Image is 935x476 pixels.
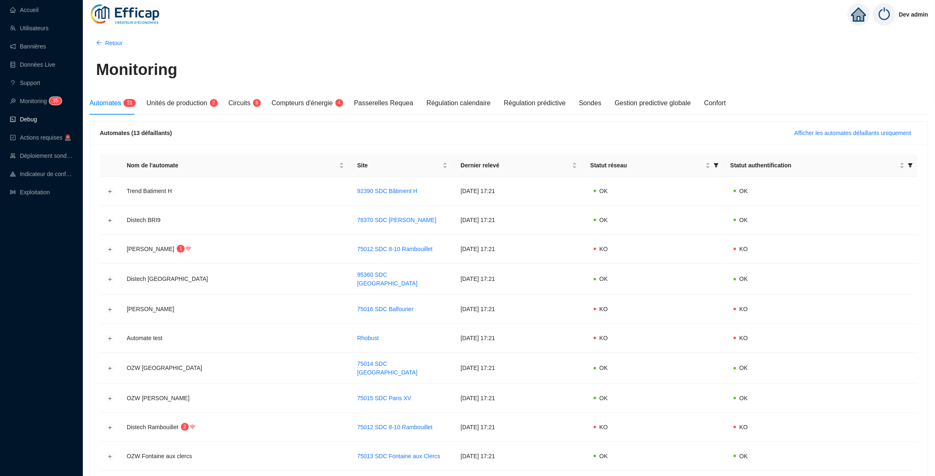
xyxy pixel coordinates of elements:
span: Statut réseau [590,161,704,170]
button: Développer la ligne [107,365,113,372]
span: check-square [10,135,16,140]
a: 75016 SDC Balfourier [357,306,414,312]
td: [DATE] 17:21 [454,235,584,264]
span: Automate test [127,335,162,341]
span: filter [712,159,721,172]
span: Distech Rambouillet [127,424,178,430]
button: Développer la ligne [107,276,113,283]
span: OK [600,453,608,459]
a: notificationBannières [10,43,46,50]
span: Distech BRI9 [127,217,161,223]
span: OK [600,275,608,282]
span: OK [740,453,748,459]
button: Développer la ligne [107,306,113,313]
span: Distech [GEOGRAPHIC_DATA] [127,275,208,282]
th: Dernier relevé [454,155,584,177]
sup: 1 [177,245,185,253]
span: Statut authentification [730,161,898,170]
span: OZW [GEOGRAPHIC_DATA] [127,365,202,371]
span: 2 [183,424,186,430]
a: databaseDonnées Live [10,61,55,68]
span: Actions requises 🚨 [20,134,71,141]
span: KO [600,306,608,312]
div: Régulation prédictive [504,98,566,108]
div: Régulation calendaire [427,98,491,108]
a: 75015 SDC Paris XV [357,395,412,401]
span: wifi [186,246,191,252]
span: [PERSON_NAME] [127,246,174,252]
td: [DATE] 17:21 [454,264,584,295]
button: Retour [89,36,129,50]
a: Rhobust [357,335,379,341]
span: wifi [190,424,195,430]
span: KO [740,424,748,430]
span: KO [600,335,608,341]
span: filter [906,159,915,172]
a: 92390 SDC Bâtiment H [357,188,418,194]
button: Développer la ligne [107,217,113,224]
span: home [851,7,866,22]
td: [DATE] 17:21 [454,413,584,442]
span: KO [600,246,608,252]
span: OK [600,188,608,194]
span: OK [740,217,748,223]
sup: 35 [49,97,61,105]
a: slidersExploitation [10,189,50,196]
span: Passerelles Requea [354,99,413,106]
span: Dernier relevé [461,161,571,170]
button: Afficher les automates défaillants uniquement [788,126,918,140]
sup: 8 [253,99,261,107]
span: Afficher les automates défaillants uniquement [795,129,911,138]
span: OK [600,395,608,401]
span: 1 [179,246,182,251]
span: Nom de l'automate [127,161,337,170]
td: [DATE] 17:21 [454,206,584,235]
h1: Monitoring [96,60,177,80]
a: 75012 SDC 8-10 Rambouillet [357,246,433,252]
a: 75012 SDC 8-10 Rambouillet [357,424,433,430]
a: 78370 SDC [PERSON_NAME] [357,217,436,223]
span: KO [740,306,748,312]
span: KO [740,246,748,252]
a: 75013 SDC Fontaine aux Clercs [357,453,441,459]
span: OK [740,395,748,401]
button: Développer la ligne [107,246,113,253]
span: OK [600,217,608,223]
span: 5 [55,98,58,104]
sup: 2 [210,99,218,107]
a: clusterDéploiement sondes [10,152,73,159]
th: Statut réseau [584,155,724,177]
a: codeDebug [10,116,37,123]
span: Compteurs d'énergie [272,99,333,106]
span: OK [740,365,748,371]
td: [DATE] 17:21 [454,384,584,413]
span: Site [357,161,441,170]
a: questionSupport [10,80,40,86]
span: KO [600,424,608,430]
span: 4 [338,100,341,106]
span: filter [908,163,913,168]
span: OK [740,188,748,194]
td: [DATE] 17:21 [454,324,584,353]
span: Retour [105,39,123,48]
span: Circuits [229,99,251,106]
button: Développer la ligne [107,424,113,431]
sup: 4 [335,99,343,107]
a: teamUtilisateurs [10,25,48,31]
button: Développer la ligne [107,188,113,195]
button: Développer la ligne [107,395,113,402]
span: 2 [127,100,130,106]
span: [PERSON_NAME] [127,306,174,312]
div: Confort [704,98,726,108]
div: Sondes [579,98,601,108]
th: Site [351,155,454,177]
span: OK [740,275,748,282]
sup: 2 [181,423,189,431]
